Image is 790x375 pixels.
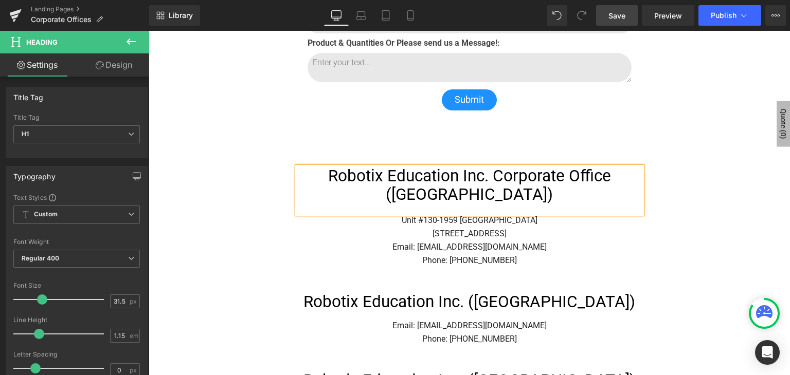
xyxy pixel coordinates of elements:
button: Submit [293,59,348,80]
div: Typography [13,166,56,181]
h1: Robotix Education Inc. Corporate Office ([GEOGRAPHIC_DATA]) [149,136,493,173]
span: em [130,332,138,339]
div: Font Weight [13,238,140,246]
a: Laptop [349,5,373,26]
button: Redo [571,5,592,26]
span: Heading [26,38,58,46]
div: Text Styles [13,193,140,201]
div: Font Size [13,282,140,289]
a: Landing Pages [31,5,149,13]
b: Custom [34,210,58,219]
span: px [130,298,138,305]
p: Email: [EMAIL_ADDRESS][DOMAIN_NAME] [149,210,493,223]
span: Email: [EMAIL_ADDRESS][DOMAIN_NAME] [244,290,398,299]
a: New Library [149,5,200,26]
span: Preview [654,10,682,21]
h1: Robotix Education Inc. ([GEOGRAPHIC_DATA]) [149,262,493,280]
p: Phone: [PHONE_NUMBER] [149,223,493,236]
p: Phone: [PHONE_NUMBER] [149,302,493,315]
a: Preview [642,5,694,26]
div: Open Intercom Messenger [755,340,780,365]
span: Publish [711,11,737,20]
button: More [765,5,786,26]
span: Save [608,10,625,21]
b: Regular 400 [22,254,60,262]
h1: Robotix Education Inc. ([GEOGRAPHIC_DATA]) [149,341,493,359]
button: Undo [547,5,567,26]
div: Title Tag [13,114,140,121]
a: Tablet [373,5,398,26]
a: Design [77,53,151,77]
span: Corporate Offices [31,15,92,24]
p: Unit #130-1959 [GEOGRAPHIC_DATA] [149,183,493,196]
span: px [130,367,138,373]
div: Letter Spacing [13,351,140,358]
b: H1 [22,130,29,138]
span: Library [169,11,193,20]
p: Product & Quantities Or Please send us a Message!: [159,8,483,17]
button: Publish [698,5,761,26]
a: Mobile [398,5,423,26]
p: [STREET_ADDRESS] [149,196,493,210]
div: Line Height [13,316,140,324]
div: Title Tag [13,87,44,102]
a: Desktop [324,5,349,26]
